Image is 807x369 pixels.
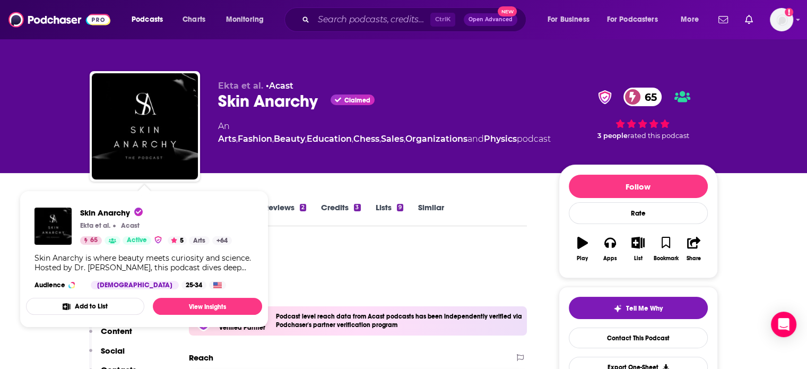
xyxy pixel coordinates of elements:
[771,312,796,337] div: Open Intercom Messenger
[714,11,732,29] a: Show notifications dropdown
[89,326,132,346] button: Content
[8,10,110,30] img: Podchaser - Follow, Share and Rate Podcasts
[484,134,517,144] a: Physics
[226,12,264,27] span: Monitoring
[681,12,699,27] span: More
[294,7,536,32] div: Search podcasts, credits, & more...
[498,6,517,16] span: New
[376,202,403,227] a: Lists9
[569,328,708,348] a: Contact This Podcast
[381,134,404,144] a: Sales
[680,230,707,268] button: Share
[405,134,467,144] a: Organizations
[80,208,143,218] span: Skin Anarchy
[568,81,718,147] div: verified Badge65 3 peoplerated this podcast
[212,236,232,245] a: +64
[634,88,662,106] span: 65
[127,235,147,246] span: Active
[121,221,140,230] p: Acast
[379,134,381,144] span: ,
[90,235,98,246] span: 65
[569,297,708,319] button: tell me why sparkleTell Me Why
[770,8,793,31] button: Show profile menu
[80,221,110,230] p: Ekta et al.
[770,8,793,31] span: Logged in as NickG
[236,134,238,144] span: ,
[687,255,701,262] div: Share
[634,255,643,262] div: List
[218,81,263,91] span: Ekta et al.
[154,235,162,244] img: verified Badge
[607,12,658,27] span: For Podcasters
[624,230,652,268] button: List
[305,134,307,144] span: ,
[314,11,430,28] input: Search podcasts, credits, & more...
[269,81,293,91] a: Acast
[464,13,517,26] button: Open AdvancedNew
[274,134,305,144] a: Beauty
[397,204,403,211] div: 9
[321,202,360,227] a: Credits3
[176,11,212,28] a: Charts
[276,313,523,329] h4: Podcast level reach data from Acast podcasts has been independently verified via Podchaser's part...
[652,230,680,268] button: Bookmark
[344,98,370,103] span: Claimed
[92,73,198,179] img: Skin Anarchy
[468,17,513,22] span: Open Advanced
[218,120,551,145] div: An podcast
[34,208,72,245] img: Skin Anarchy
[600,11,673,28] button: open menu
[89,346,125,365] button: Social
[101,346,125,356] p: Social
[770,8,793,31] img: User Profile
[613,304,622,313] img: tell me why sparkle
[91,281,179,289] div: [DEMOGRAPHIC_DATA]
[597,132,628,140] span: 3 people
[219,11,277,28] button: open menu
[628,132,689,140] span: rated this podcast
[785,8,793,16] svg: Add a profile image
[548,12,589,27] span: For Business
[26,298,144,315] button: Add to List
[218,134,236,144] a: Arts
[272,134,274,144] span: ,
[653,255,678,262] div: Bookmark
[569,230,596,268] button: Play
[595,90,615,104] img: verified Badge
[540,11,603,28] button: open menu
[467,134,484,144] span: and
[181,281,206,289] div: 25-34
[596,230,624,268] button: Apps
[118,221,140,230] a: AcastAcast
[34,253,254,272] div: Skin Anarchy is where beauty meets curiosity and science. Hosted by Dr. [PERSON_NAME], this podca...
[430,13,455,27] span: Ctrl K
[183,12,205,27] span: Charts
[124,11,177,28] button: open menu
[741,11,757,29] a: Show notifications dropdown
[132,12,163,27] span: Podcasts
[264,202,306,227] a: Reviews2
[626,304,663,313] span: Tell Me Why
[623,88,662,106] a: 65
[673,11,712,28] button: open menu
[354,204,360,211] div: 3
[569,175,708,198] button: Follow
[418,202,444,227] a: Similar
[300,204,306,211] div: 2
[307,134,352,144] a: Education
[80,208,232,218] a: Skin Anarchy
[577,255,588,262] div: Play
[266,81,293,91] span: •
[153,298,262,315] a: View Insights
[168,236,187,245] button: 5
[353,134,379,144] a: Chess
[80,236,102,245] a: 65
[34,281,82,289] h3: Audience
[123,236,151,245] a: Active
[352,134,353,144] span: ,
[603,255,617,262] div: Apps
[189,236,210,245] a: Arts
